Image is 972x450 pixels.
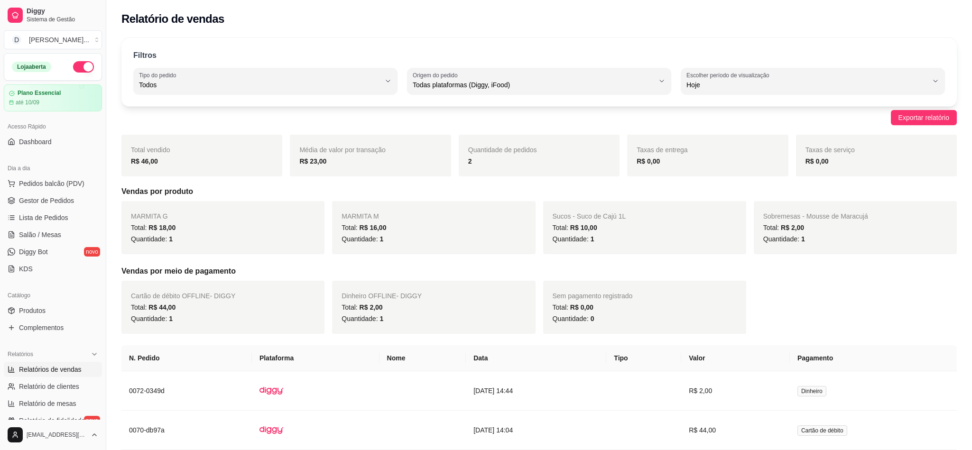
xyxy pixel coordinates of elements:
th: Nome [380,345,466,371]
a: Produtos [4,303,102,318]
span: Quantidade de pedidos [468,146,537,154]
span: Total: [131,224,176,231]
span: Diggy Bot [19,247,48,257]
button: Pedidos balcão (PDV) [4,176,102,191]
strong: 2 [468,157,472,165]
td: [DATE] 14:04 [466,411,606,450]
span: Dinheiro [797,386,826,396]
span: Cartão de débito [797,425,847,436]
span: Relatório de fidelidade [19,416,85,425]
span: Relatórios [8,350,33,358]
span: Hoje [686,80,928,90]
td: [DATE] 14:44 [466,371,606,411]
span: Exportar relatório [898,112,949,123]
span: Total: [342,224,386,231]
span: KDS [19,264,33,274]
span: Relatório de mesas [19,399,76,408]
span: Relatórios de vendas [19,365,82,374]
a: Relatório de mesas [4,396,102,411]
h2: Relatório de vendas [121,11,224,27]
span: R$ 2,00 [781,224,804,231]
button: Select a team [4,30,102,49]
span: Quantidade: [342,235,383,243]
a: Dashboard [4,134,102,149]
td: 0072-0349d [121,371,252,411]
span: Gestor de Pedidos [19,196,74,205]
span: Total: [553,303,593,311]
span: Cartão de débito OFFLINE - DIGGY [131,292,235,300]
span: Total: [342,303,382,311]
button: Origem do pedidoTodas plataformas (Diggy, iFood) [407,68,671,94]
button: [EMAIL_ADDRESS][DOMAIN_NAME] [4,423,102,446]
th: Tipo [606,345,681,371]
a: KDS [4,261,102,276]
a: DiggySistema de Gestão [4,4,102,27]
span: Todas plataformas (Diggy, iFood) [413,80,654,90]
span: R$ 0,00 [570,303,593,311]
article: Plano Essencial [18,90,61,97]
span: Quantidade: [553,235,594,243]
button: Escolher período de visualizaçãoHoje [681,68,945,94]
span: R$ 2,00 [360,303,383,311]
span: Sobremesas - Mousse de Maracujá [763,212,868,220]
span: 1 [169,315,173,322]
button: Exportar relatório [891,110,957,125]
span: Taxas de entrega [637,146,687,154]
h5: Vendas por meio de pagamento [121,266,957,277]
img: diggy [259,379,283,403]
span: Relatório de clientes [19,382,79,391]
a: Plano Essencialaté 10/09 [4,84,102,111]
div: Catálogo [4,288,102,303]
span: 1 [169,235,173,243]
th: Data [466,345,606,371]
div: Dia a dia [4,161,102,176]
div: Acesso Rápido [4,119,102,134]
img: diggy [259,418,283,442]
a: Relatório de fidelidadenovo [4,413,102,428]
span: Sem pagamento registrado [553,292,633,300]
span: Quantidade: [131,315,173,322]
label: Origem do pedido [413,71,461,79]
span: R$ 18,00 [148,224,176,231]
span: R$ 10,00 [570,224,597,231]
span: 1 [380,315,383,322]
strong: R$ 46,00 [131,157,158,165]
span: 1 [801,235,805,243]
strong: R$ 0,00 [805,157,829,165]
span: Produtos [19,306,46,315]
span: R$ 16,00 [360,224,387,231]
span: Lista de Pedidos [19,213,68,222]
a: Relatório de clientes [4,379,102,394]
th: Valor [681,345,790,371]
span: Todos [139,80,380,90]
a: Lista de Pedidos [4,210,102,225]
td: R$ 2,00 [681,371,790,411]
span: Quantidade: [763,235,805,243]
strong: R$ 23,00 [299,157,326,165]
span: Total: [763,224,804,231]
label: Tipo do pedido [139,71,179,79]
span: Média de valor por transação [299,146,385,154]
span: Complementos [19,323,64,332]
span: 1 [591,235,594,243]
span: MARMITA M [342,212,379,220]
span: Taxas de serviço [805,146,855,154]
a: Relatórios de vendas [4,362,102,377]
button: Tipo do pedidoTodos [133,68,398,94]
span: Quantidade: [131,235,173,243]
span: R$ 44,00 [148,303,176,311]
span: 1 [380,235,383,243]
span: Total: [131,303,176,311]
span: Total: [553,224,597,231]
span: D [12,35,21,45]
button: Alterar Status [73,61,94,73]
span: Dashboard [19,137,52,147]
td: R$ 44,00 [681,411,790,450]
a: Diggy Botnovo [4,244,102,259]
th: Plataforma [252,345,380,371]
span: Sistema de Gestão [27,16,98,23]
span: Quantidade: [553,315,594,322]
strong: R$ 0,00 [637,157,660,165]
div: Loja aberta [12,62,51,72]
h5: Vendas por produto [121,186,957,197]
